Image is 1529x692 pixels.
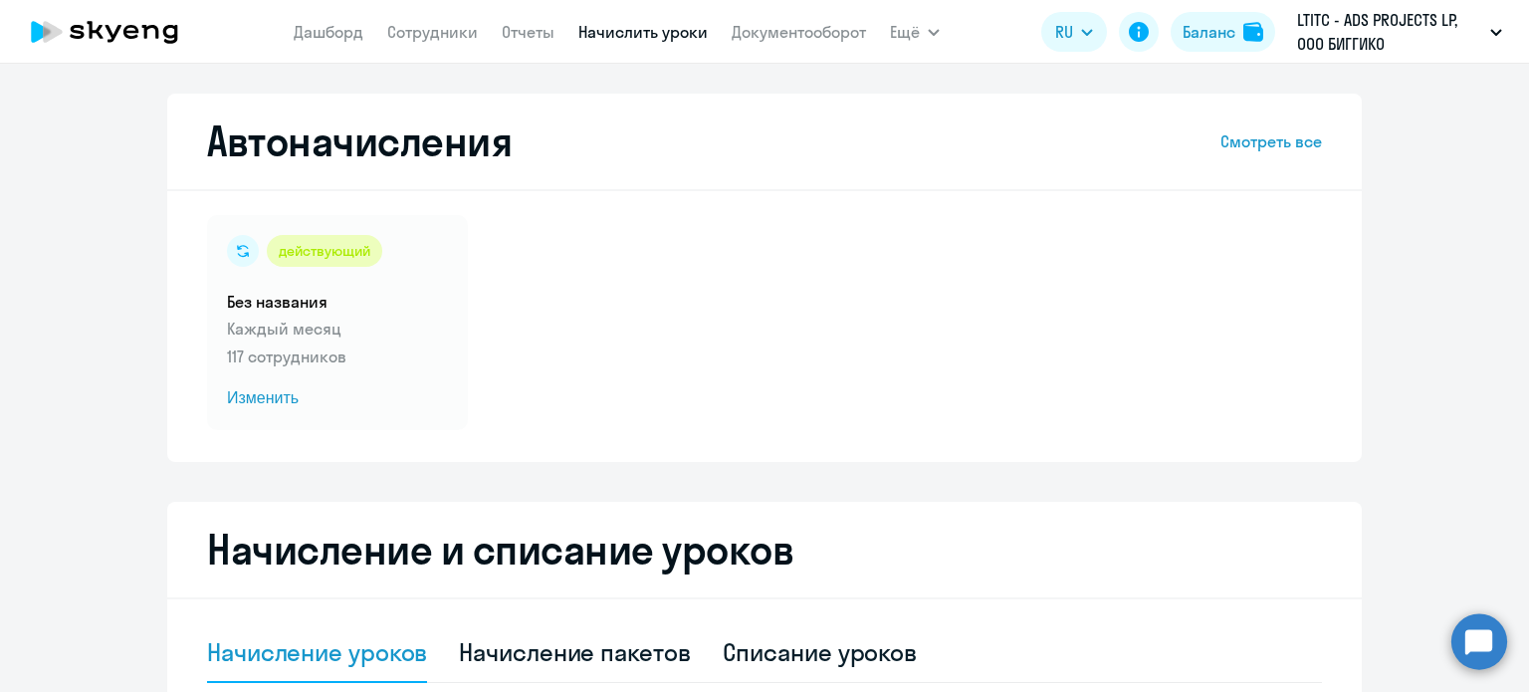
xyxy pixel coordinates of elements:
[207,526,1322,574] h2: Начисление и списание уроков
[1041,12,1107,52] button: RU
[1220,129,1322,153] a: Смотреть все
[578,22,708,42] a: Начислить уроки
[732,22,866,42] a: Документооборот
[227,291,448,313] h5: Без названия
[294,22,363,42] a: Дашборд
[1055,20,1073,44] span: RU
[723,636,918,668] div: Списание уроков
[890,12,940,52] button: Ещё
[387,22,478,42] a: Сотрудники
[1243,22,1263,42] img: balance
[267,235,382,267] div: действующий
[1287,8,1512,56] button: LTITC - ADS PROJECTS LP, ООО БИГГИКО
[1183,20,1235,44] div: Баланс
[1297,8,1482,56] p: LTITC - ADS PROJECTS LP, ООО БИГГИКО
[502,22,554,42] a: Отчеты
[227,386,448,410] span: Изменить
[1171,12,1275,52] button: Балансbalance
[890,20,920,44] span: Ещё
[207,117,512,165] h2: Автоначисления
[459,636,690,668] div: Начисление пакетов
[227,317,448,341] p: Каждый месяц
[207,636,427,668] div: Начисление уроков
[227,345,448,368] p: 117 сотрудников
